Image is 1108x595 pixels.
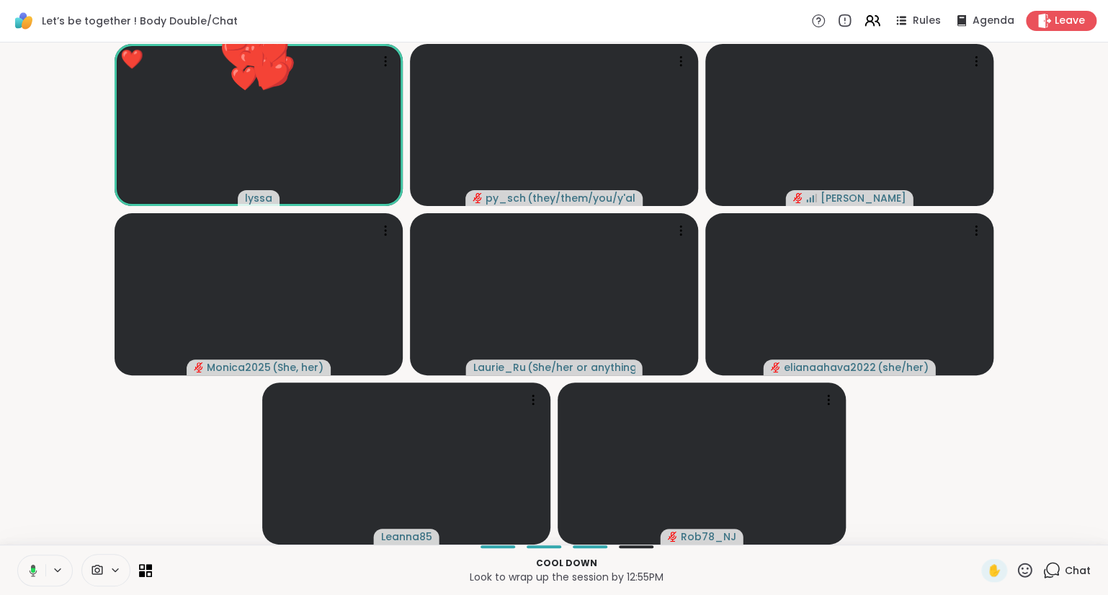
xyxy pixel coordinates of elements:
span: ( they/them/you/y'all/i/we ) [527,191,635,205]
span: ✋ [987,562,1001,579]
span: Leave [1055,14,1085,28]
span: audio-muted [793,193,803,203]
p: Cool down [161,557,973,570]
span: ( She, her ) [272,360,323,375]
span: audio-muted [194,362,204,372]
span: audio-muted [771,362,781,372]
span: audio-muted [668,532,678,542]
span: audio-muted [473,193,483,203]
span: ( She/her or anything else ) [527,360,635,375]
span: Chat [1065,563,1091,578]
span: Rules [913,14,941,28]
span: lyssa [245,191,272,205]
span: ( she/her ) [877,360,929,375]
span: Leanna85 [381,529,432,544]
span: py_sch [486,191,526,205]
span: Laurie_Ru [473,360,526,375]
span: Let’s be together ! Body Double/Chat [42,14,238,28]
span: elianaahava2022 [784,360,876,375]
span: [PERSON_NAME] [821,191,906,205]
p: Look to wrap up the session by 12:55PM [161,570,973,584]
span: Agenda [973,14,1014,28]
div: ❤️ [120,45,143,73]
span: Rob78_NJ [681,529,736,544]
span: Monica2025 [207,360,271,375]
img: ShareWell Logomark [12,9,36,33]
